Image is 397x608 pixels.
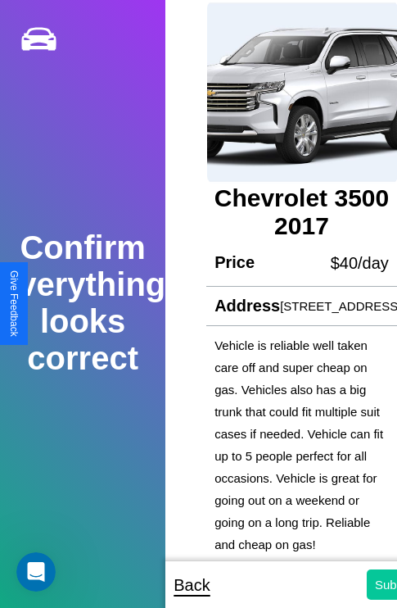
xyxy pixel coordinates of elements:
[16,552,56,592] iframe: Intercom live chat
[214,297,280,315] h4: Address
[214,334,389,556] p: Vehicle is reliable well taken care off and super cheap on gas. Vehicles also has a big trunk tha...
[174,570,210,600] p: Back
[206,184,397,240] h3: Chevrolet 3500 2017
[8,270,20,337] div: Give Feedback
[331,248,389,278] p: $ 40 /day
[214,253,255,272] h4: Price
